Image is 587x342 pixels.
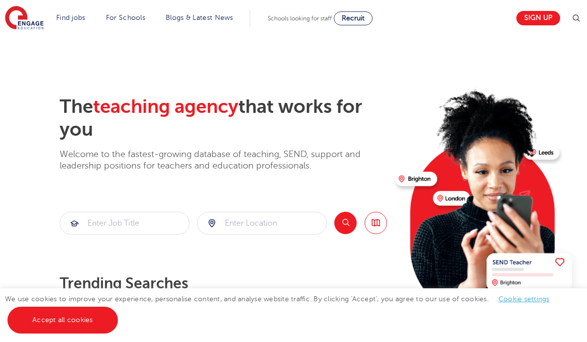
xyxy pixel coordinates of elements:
span: teaching agency [93,96,238,117]
div: Submit [60,212,190,235]
a: Recruit [334,11,373,25]
span: Schools looking for staff [268,15,332,22]
input: Submit [197,212,326,234]
h2: The that works for you [60,95,387,141]
button: Search [334,212,357,234]
a: Find jobs [56,14,86,21]
span: We use cookies to improve your experience, personalise content, and analyse website traffic. By c... [5,295,560,324]
a: For Schools [106,14,145,21]
a: Cookie settings [498,295,550,303]
span: Recruit [342,14,365,22]
input: Submit [60,212,189,234]
p: Trending searches [60,274,387,292]
a: Accept all cookies [7,307,118,334]
div: Submit [197,212,327,235]
a: Sign up [516,11,560,25]
img: Engage Education [5,6,44,31]
a: Blogs & Latest News [166,14,233,21]
p: Welcome to the fastest-growing database of teaching, SEND, support and leadership positions for t... [60,149,387,172]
